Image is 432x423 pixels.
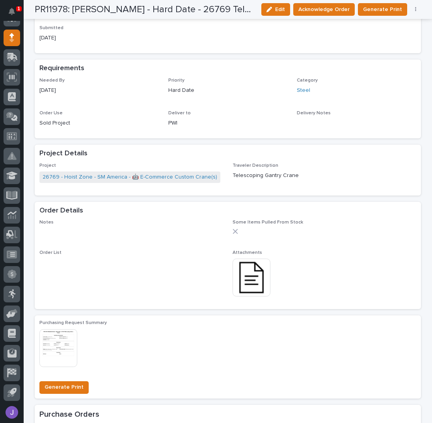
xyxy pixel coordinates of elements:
[233,171,416,180] p: Telescoping Gantry Crane
[4,404,20,421] button: users-avatar
[10,8,20,20] div: Notifications1
[39,207,83,215] h2: Order Details
[39,381,89,394] button: Generate Print
[261,3,290,16] button: Edit
[17,6,20,11] p: 1
[233,220,303,225] span: Some Items Pulled From Stock
[39,410,416,419] h2: Purchase Orders
[168,111,191,116] span: Deliver to
[39,119,159,127] p: Sold Project
[39,321,107,325] span: Purchasing Request Summary
[39,149,88,158] h2: Project Details
[39,250,61,255] span: Order List
[168,119,288,127] p: PWI
[39,163,56,168] span: Project
[4,3,20,20] button: Notifications
[233,250,262,255] span: Attachments
[39,86,159,95] p: [DATE]
[168,78,184,83] span: Priority
[275,6,285,13] span: Edit
[39,220,54,225] span: Notes
[297,78,318,83] span: Category
[168,86,288,95] p: Hard Date
[298,5,350,14] span: Acknowledge Order
[363,5,402,14] span: Generate Print
[297,86,310,95] a: Steel
[39,26,63,30] span: Submitted
[233,163,278,168] span: Traveler Description
[39,64,84,73] h2: Requirements
[43,173,217,181] a: 26769 - Hoist Zone - SM America - 🤖 E-Commerce Custom Crane(s)
[297,111,331,116] span: Delivery Notes
[358,3,407,16] button: Generate Print
[39,34,223,42] p: [DATE]
[35,4,255,15] h2: PR11978: Michelle Moore - Hard Date - 26769 Telescoping Gantry Crane
[39,111,63,116] span: Order Use
[39,78,65,83] span: Needed By
[293,3,355,16] button: Acknowledge Order
[45,382,84,392] span: Generate Print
